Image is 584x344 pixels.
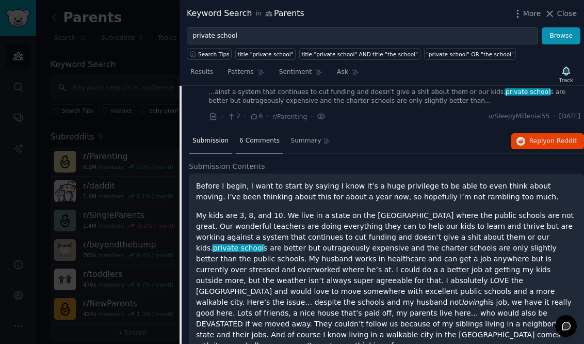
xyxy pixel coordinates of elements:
[559,112,580,121] span: [DATE]
[196,181,577,202] p: Before I begin, I want to start by saying I know it’s a huge privilege to be able to even think a...
[529,137,577,146] span: Reply
[554,112,556,121] span: ·
[301,51,418,58] div: title:"private school" AND title:"the school"
[290,136,321,146] span: Summary
[187,64,217,85] a: Results
[212,244,265,252] span: private school
[250,112,263,121] span: 6
[244,111,246,122] span: ·
[189,161,265,172] span: Submission Contents
[424,48,516,60] a: "private school" OR "the school"
[227,112,240,121] span: 2
[187,27,538,45] input: Try a keyword related to your business
[224,64,268,85] a: Patterns
[547,137,577,145] span: on Reddit
[267,111,269,122] span: ·
[187,48,232,60] button: Search Tips
[235,48,296,60] a: title:"private school"
[511,133,584,150] button: Replyon Reddit
[489,112,550,121] span: u/SleepyMillenial55
[512,8,541,19] button: More
[198,51,230,58] span: Search Tips
[556,64,577,85] button: Track
[187,7,304,20] div: Keyword Search Parents
[426,51,514,58] div: "private school" OR "the school"
[221,111,223,122] span: ·
[239,136,280,146] span: 6 Comments
[559,76,573,84] div: Track
[505,88,551,96] span: private school
[275,64,326,85] a: Sentiment
[299,48,420,60] a: title:"private school" AND title:"the school"
[333,64,363,85] a: Ask
[190,68,213,77] span: Results
[523,8,541,19] span: More
[311,111,313,122] span: ·
[279,68,312,77] span: Sentiment
[544,8,577,19] button: Close
[542,27,580,45] button: Browse
[238,51,294,58] div: title:"private school"
[337,68,348,77] span: Ask
[272,113,307,120] span: r/Parenting
[557,8,577,19] span: Close
[228,68,253,77] span: Patterns
[209,88,581,106] a: ...ainst a system that continues to cut funding and doesn’t give a shit about them or our kids.pr...
[462,298,483,306] em: loving
[255,9,261,19] span: in
[192,136,229,146] span: Submission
